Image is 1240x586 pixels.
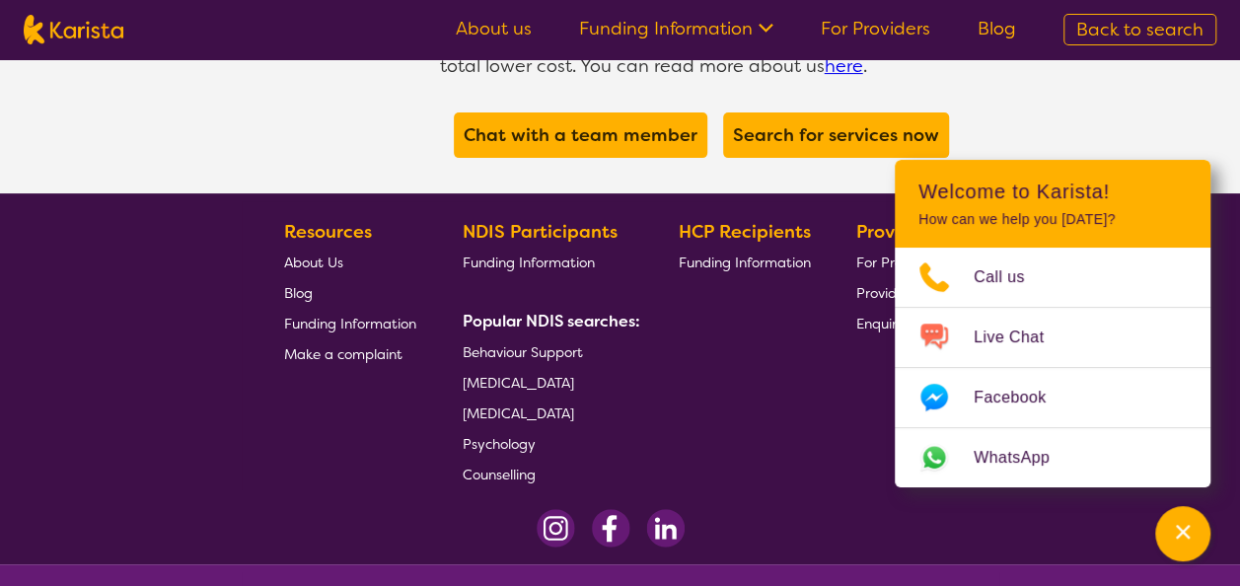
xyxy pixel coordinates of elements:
[974,443,1073,473] span: WhatsApp
[974,262,1049,292] span: Call us
[284,345,402,363] span: Make a complaint
[284,220,372,244] b: Resources
[463,374,574,392] span: [MEDICAL_DATA]
[537,509,575,548] img: Instagram
[463,336,632,367] a: Behaviour Support
[646,509,685,548] img: LinkedIn
[974,323,1067,352] span: Live Chat
[284,277,416,308] a: Blog
[895,160,1210,487] div: Channel Menu
[856,277,948,308] a: Provider Login
[463,398,632,428] a: [MEDICAL_DATA]
[678,247,810,277] a: Funding Information
[678,254,810,271] span: Funding Information
[463,254,595,271] span: Funding Information
[463,428,632,459] a: Psychology
[918,180,1187,203] h2: Welcome to Karista!
[733,123,939,147] b: Search for services now
[463,404,574,422] span: [MEDICAL_DATA]
[591,509,630,548] img: Facebook
[463,311,640,331] b: Popular NDIS searches:
[856,284,948,302] span: Provider Login
[1076,18,1204,41] span: Back to search
[284,308,416,338] a: Funding Information
[825,54,863,78] a: here
[895,248,1210,487] ul: Choose channel
[856,247,948,277] a: For Providers
[856,315,905,332] span: Enquire
[284,338,416,369] a: Make a complaint
[678,220,810,244] b: HCP Recipients
[895,428,1210,487] a: Web link opens in a new tab.
[579,17,773,40] a: Funding Information
[284,315,416,332] span: Funding Information
[856,220,937,244] b: Providers
[978,17,1016,40] a: Blog
[463,459,632,489] a: Counselling
[284,284,313,302] span: Blog
[463,435,536,453] span: Psychology
[463,343,583,361] span: Behaviour Support
[1155,506,1210,561] button: Channel Menu
[463,466,536,483] span: Counselling
[918,211,1187,228] p: How can we help you [DATE]?
[24,15,123,44] img: Karista logo
[456,17,532,40] a: About us
[284,247,416,277] a: About Us
[821,17,930,40] a: For Providers
[463,367,632,398] a: [MEDICAL_DATA]
[464,123,697,147] b: Chat with a team member
[284,254,343,271] span: About Us
[974,383,1069,412] span: Facebook
[856,308,948,338] a: Enquire
[463,247,632,277] a: Funding Information
[1063,14,1216,45] a: Back to search
[728,117,944,153] a: Search for services now
[463,220,618,244] b: NDIS Participants
[856,254,940,271] span: For Providers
